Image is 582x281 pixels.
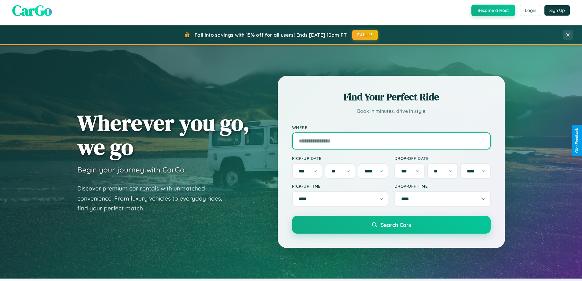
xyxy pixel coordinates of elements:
button: FALL15 [352,30,378,40]
label: Pick-up Date [292,156,388,161]
label: Pick-up Time [292,183,388,189]
button: Sign Up [544,5,570,16]
h3: Begin your journey with CarGo [77,165,185,174]
h2: Find Your Perfect Ride [292,90,491,104]
label: Drop-off Date [394,156,491,161]
span: Search Cars [381,221,411,228]
h1: Wherever you go, we go [77,111,250,159]
label: Drop-off Time [394,183,491,189]
span: CarGo [12,0,52,20]
button: Search Cars [292,216,491,234]
button: Login [520,5,541,16]
p: Book in minutes, drive in style [292,107,491,116]
button: Become a Host [471,5,515,16]
p: Discover premium car rentals with unmatched convenience. From luxury vehicles to everyday rides, ... [77,183,230,213]
label: Where [292,125,491,130]
span: Fall into savings with 15% off for all users! Ends [DATE] 10am PT. [195,32,348,38]
div: Give Feedback [575,128,579,153]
